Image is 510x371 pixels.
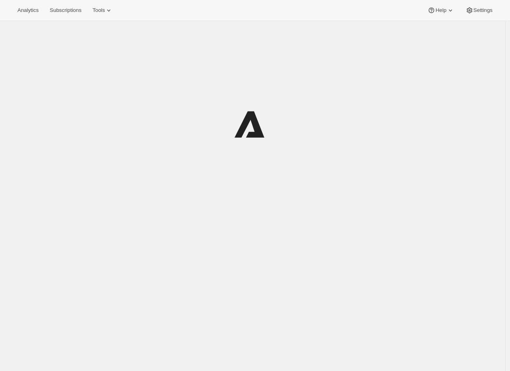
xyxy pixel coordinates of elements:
button: Help [423,5,459,16]
span: Help [435,7,446,13]
button: Settings [461,5,497,16]
button: Tools [88,5,117,16]
span: Subscriptions [50,7,81,13]
span: Tools [92,7,105,13]
button: Analytics [13,5,43,16]
span: Settings [473,7,493,13]
button: Subscriptions [45,5,86,16]
span: Analytics [17,7,38,13]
